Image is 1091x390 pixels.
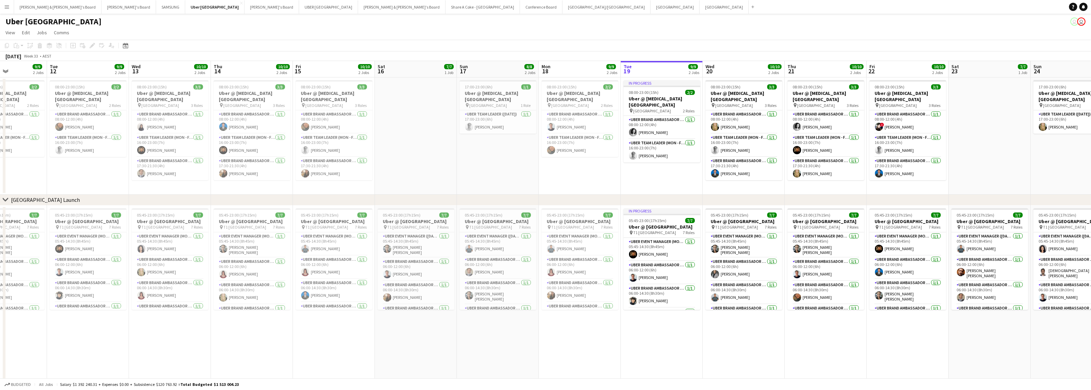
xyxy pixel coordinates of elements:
span: Sun [460,63,468,70]
app-card-role: UBER Brand Ambassador ([PERSON_NAME])1/106:00-12:00 (6h)[PERSON_NAME] [132,256,209,279]
span: 7 Roles [273,224,285,230]
span: 3/3 [849,84,859,89]
app-card-role: UBER Event Manager (Mon - Fri)1/105:45-14:30 (8h45m)[PERSON_NAME] [PERSON_NAME] [214,232,290,258]
app-card-role: UBER Brand Ambassador ([DATE])1/1 [378,304,454,330]
span: 7 Roles [847,224,859,230]
button: [PERSON_NAME]'s Board [245,0,299,14]
span: 05:45-23:00 (17h15m) [547,212,585,218]
button: [GEOGRAPHIC_DATA]/[GEOGRAPHIC_DATA] [562,0,651,14]
span: 7 Roles [109,224,121,230]
span: 05:45-23:00 (17h15m) [793,212,831,218]
span: 08:00-23:00 (15h) [875,84,905,89]
app-card-role: UBER Brand Ambassador ([PERSON_NAME])1/108:00-12:00 (4h)[PERSON_NAME] [132,110,209,134]
span: 05:45-23:00 (17h15m) [383,212,421,218]
span: [GEOGRAPHIC_DATA] [797,103,835,108]
span: [GEOGRAPHIC_DATA] [715,103,753,108]
app-card-role: UBER Brand Ambassador ([PERSON_NAME])1/106:00-14:30 (8h30m)[PERSON_NAME] [705,281,782,304]
span: 7/7 [849,212,859,218]
app-card-role: UBER Brand Ambassador ([PERSON_NAME])1/1 [787,304,864,328]
span: T1 [GEOGRAPHIC_DATA] [60,224,103,230]
button: [GEOGRAPHIC_DATA] [651,0,700,14]
h3: Uber @ [GEOGRAPHIC_DATA] [132,218,209,224]
div: 08:00-23:00 (15h)2/2Uber @ [MEDICAL_DATA][GEOGRAPHIC_DATA] [GEOGRAPHIC_DATA]2 RolesUBER Brand Amb... [542,80,618,157]
a: Comms [51,28,72,37]
app-card-role: Uber Team Leader (Mon - Fri)1/116:00-23:00 (7h)[PERSON_NAME] [624,139,700,162]
h3: Uber @ [MEDICAL_DATA][GEOGRAPHIC_DATA] [296,90,372,102]
span: 7/7 [357,212,367,218]
span: 2/2 [603,84,613,89]
app-job-card: 05:45-23:00 (17h15m)7/7Uber @ [GEOGRAPHIC_DATA] T1 [GEOGRAPHIC_DATA]7 RolesUBER Event Manager (Mo... [214,208,290,310]
span: [GEOGRAPHIC_DATA] [633,108,671,113]
span: 7/7 [603,212,613,218]
span: 05:45-23:00 (17h15m) [219,212,257,218]
span: 2 Roles [683,108,695,113]
app-card-role: UBER Brand Ambassador ([PERSON_NAME])1/1 [624,308,700,331]
span: 3 Roles [929,103,941,108]
app-card-role: UBER Brand Ambassador ([PERSON_NAME])1/108:00-12:00 (4h)[PERSON_NAME] [705,110,782,134]
app-card-role: UBER Brand Ambassador ([PERSON_NAME])1/117:30-21:30 (4h)[PERSON_NAME] [787,157,864,180]
app-card-role: UBER Brand Ambassador ([PERSON_NAME])1/107:00-13:00 (6h) [50,302,127,328]
span: ! [880,123,884,127]
span: 08:00-23:00 (15h) [219,84,249,89]
app-card-role: UBER Brand Ambassador ([PERSON_NAME])1/108:00-12:00 (4h)[PERSON_NAME] [296,110,372,134]
app-card-role: UBER Brand Ambassador ([PERSON_NAME])1/106:00-14:30 (8h30m)[PERSON_NAME] [PERSON_NAME] [869,279,946,304]
app-job-card: In progress08:00-23:00 (15h)2/2Uber @ [MEDICAL_DATA][GEOGRAPHIC_DATA] [GEOGRAPHIC_DATA]2 RolesUBE... [624,80,700,162]
app-card-role: UBER Brand Ambassador ([DATE])1/106:00-14:30 (8h30m)[PERSON_NAME] [PERSON_NAME] [460,279,536,304]
app-card-role: Uber Team Leader ([DATE])1/117:00-23:00 (6h)[PERSON_NAME] [460,110,536,134]
span: [GEOGRAPHIC_DATA] [552,103,589,108]
button: [GEOGRAPHIC_DATA] [700,0,749,14]
div: 05:45-23:00 (17h15m)7/7Uber @ [GEOGRAPHIC_DATA] T1 [GEOGRAPHIC_DATA]7 RolesUBER Event Manager (Mo... [705,208,782,310]
div: In progress [624,80,700,86]
app-card-role: UBER Brand Ambassador ([PERSON_NAME])1/117:30-21:30 (4h)[PERSON_NAME] [214,157,290,180]
app-job-card: 05:45-23:00 (17h15m)7/7Uber @ [GEOGRAPHIC_DATA] T1 [GEOGRAPHIC_DATA]7 RolesUBER Event Manager ([D... [378,208,454,310]
span: T1 [GEOGRAPHIC_DATA] [306,224,348,230]
app-card-role: Uber Team Leader (Mon - Fri)1/116:00-23:00 (7h)[PERSON_NAME] [296,134,372,157]
button: [PERSON_NAME] & [PERSON_NAME]'s Board [14,0,102,14]
app-card-role: UBER Brand Ambassador ([DATE])1/106:00-12:00 (6h)[PERSON_NAME] [PERSON_NAME] [951,256,1028,281]
span: 7 Roles [683,230,695,235]
h3: Uber @ [GEOGRAPHIC_DATA] [296,218,372,224]
a: View [3,28,18,37]
app-card-role: UBER Brand Ambassador ([PERSON_NAME])1/1 [214,304,290,328]
span: [GEOGRAPHIC_DATA] [1043,103,1081,108]
span: 05:45-23:00 (17h15m) [1039,212,1077,218]
app-card-role: UBER Brand Ambassador ([PERSON_NAME])1/106:00-12:00 (6h)[PERSON_NAME] [705,258,782,281]
span: 7 Roles [355,224,367,230]
span: Wed [132,63,141,70]
span: Thu [787,63,796,70]
span: 3 Roles [765,103,777,108]
app-card-role: UBER Event Manager (Mon - Fri)1/105:45-14:30 (8h45m)[PERSON_NAME] [624,238,700,261]
span: 7/7 [275,212,285,218]
div: 05:45-23:00 (17h15m)7/7Uber @ [GEOGRAPHIC_DATA] T1 [GEOGRAPHIC_DATA]7 RolesUBER Event Manager (Mo... [50,208,127,310]
span: T1 [GEOGRAPHIC_DATA] [388,224,430,230]
div: [DATE] [5,53,21,60]
div: 05:45-23:00 (17h15m)7/7Uber @ [GEOGRAPHIC_DATA] T1 [GEOGRAPHIC_DATA]7 RolesUBER Event Manager (Mo... [132,208,209,310]
span: Comms [54,29,69,36]
app-card-role: UBER Brand Ambassador ([PERSON_NAME])1/1 [705,304,782,328]
span: 7 Roles [601,224,613,230]
app-job-card: 05:45-23:00 (17h15m)7/7Uber @ [GEOGRAPHIC_DATA] T1 [GEOGRAPHIC_DATA]7 RolesUBER Event Manager (Mo... [542,208,618,310]
app-card-role: UBER Event Manager (Mon - Fri)1/105:45-14:30 (8h45m)[PERSON_NAME] [PERSON_NAME] [787,232,864,258]
span: Edit [22,29,30,36]
span: 3/3 [767,84,777,89]
span: [GEOGRAPHIC_DATA] [879,103,917,108]
span: Mon [542,63,550,70]
app-card-role: UBER Brand Ambassador ([DATE])1/106:00-14:30 (8h30m)[PERSON_NAME] [951,281,1028,304]
h3: Uber @ [GEOGRAPHIC_DATA] [460,218,536,224]
app-card-role: UBER Event Manager (Mon - Fri)1/105:45-14:30 (8h45m)[PERSON_NAME] [50,232,127,256]
span: 2/2 [29,84,39,89]
app-card-role: UBER Brand Ambassador ([PERSON_NAME])1/106:00-14:30 (8h30m)[PERSON_NAME] [50,279,127,302]
app-job-card: 08:00-23:00 (15h)3/3Uber @ [MEDICAL_DATA][GEOGRAPHIC_DATA] [GEOGRAPHIC_DATA]3 RolesUBER Brand Amb... [787,80,864,180]
app-card-role: UBER Event Manager ([DATE])1/105:45-14:30 (8h45m)[PERSON_NAME] [PERSON_NAME] [378,232,454,258]
app-job-card: 08:00-23:00 (15h)3/3Uber @ [MEDICAL_DATA][GEOGRAPHIC_DATA] [GEOGRAPHIC_DATA]3 RolesUBER Brand Amb... [705,80,782,180]
span: 3/3 [193,84,203,89]
app-job-card: 08:00-23:00 (15h)3/3Uber @ [MEDICAL_DATA][GEOGRAPHIC_DATA] [GEOGRAPHIC_DATA]3 RolesUBER Brand Amb... [132,80,209,180]
div: 08:00-23:00 (15h)3/3Uber @ [MEDICAL_DATA][GEOGRAPHIC_DATA] [GEOGRAPHIC_DATA]3 RolesUBER Brand Amb... [214,80,290,180]
app-card-role: UBER Event Manager (Mon - Fri)1/105:45-14:30 (8h45m)[PERSON_NAME] [869,232,946,256]
app-card-role: UBER Brand Ambassador ([PERSON_NAME])1/106:00-12:00 (6h)[PERSON_NAME] [542,256,618,279]
app-job-card: 05:45-23:00 (17h15m)7/7Uber @ [GEOGRAPHIC_DATA] T1 [GEOGRAPHIC_DATA]7 RolesUBER Event Manager (Mo... [296,208,372,310]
